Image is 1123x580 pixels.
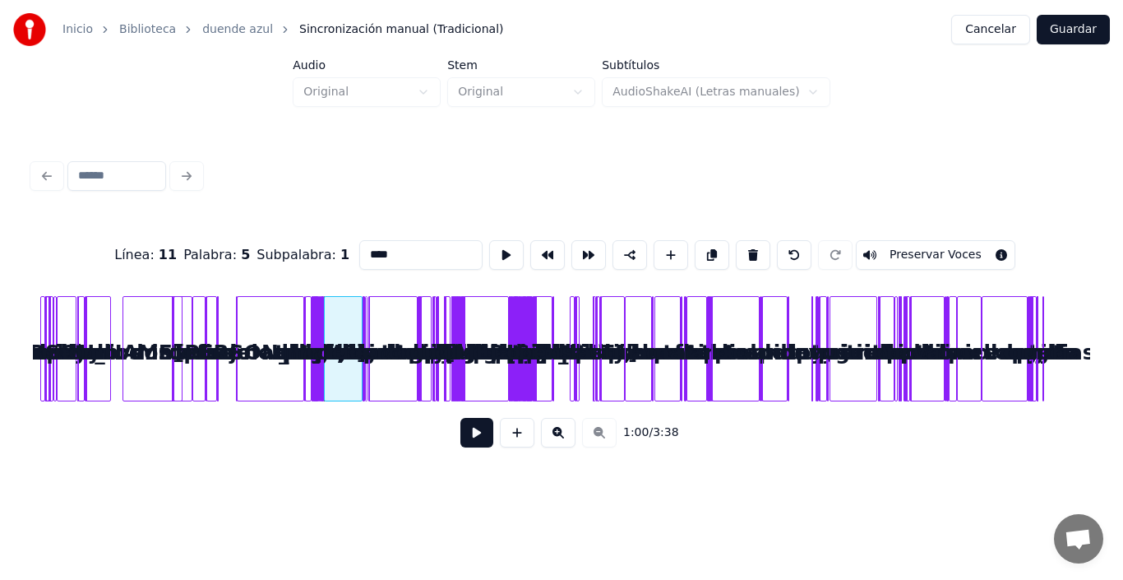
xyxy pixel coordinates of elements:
button: Cancelar [951,15,1030,44]
div: Línea : [114,245,177,265]
div: Palabra : [183,245,250,265]
nav: breadcrumb [62,21,503,38]
div: / [623,425,663,441]
img: youka [13,13,46,46]
a: duende azul [202,21,273,38]
a: Chat abierto [1054,514,1103,564]
label: Subtítulos [602,59,830,71]
a: Biblioteca [119,21,176,38]
div: Subpalabra : [256,245,349,265]
label: Stem [447,59,595,71]
span: 1:00 [623,425,649,441]
span: Sincronización manual (Tradicional) [299,21,503,38]
span: 5 [241,247,250,262]
a: Inicio [62,21,93,38]
button: Toggle [856,240,1015,270]
button: Guardar [1037,15,1110,44]
label: Audio [293,59,441,71]
span: 1 [340,247,349,262]
span: 3:38 [653,425,678,441]
span: 11 [159,247,177,262]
